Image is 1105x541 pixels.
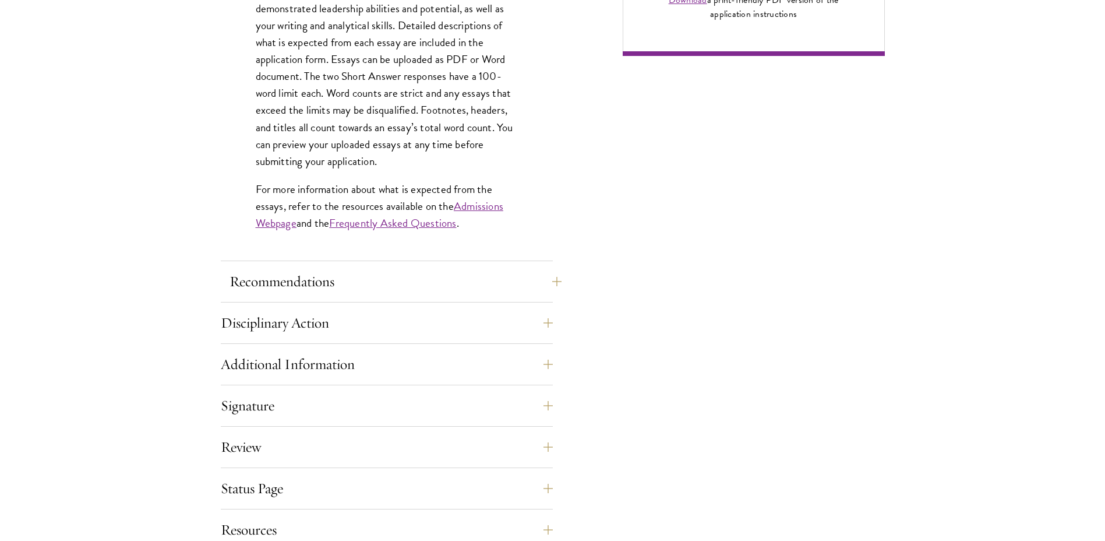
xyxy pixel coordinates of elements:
[221,475,553,503] button: Status Page
[329,215,456,231] a: Frequently Asked Questions
[221,309,553,337] button: Disciplinary Action
[221,350,553,378] button: Additional Information
[221,392,553,420] button: Signature
[256,198,503,231] a: Admissions Webpage
[230,268,562,296] button: Recommendations
[256,181,518,231] p: For more information about what is expected from the essays, refer to the resources available on ...
[221,433,553,461] button: Review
